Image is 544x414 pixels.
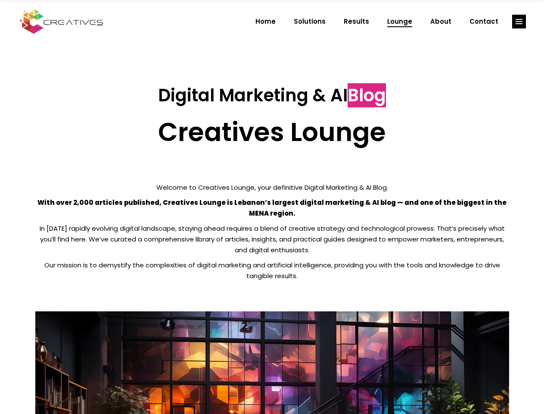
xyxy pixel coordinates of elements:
img: Creatives [18,8,105,35]
span: Blog [348,83,386,107]
a: Lounge [378,10,421,33]
h2: Creatives Lounge [35,116,509,147]
a: Home [246,10,285,33]
span: Lounge [387,10,412,33]
a: Solutions [285,10,335,33]
span: Solutions [294,10,326,33]
p: Welcome to Creatives Lounge, your definitive Digital Marketing & AI Blog. [35,182,509,193]
a: Contact [460,10,507,33]
h3: Digital Marketing & AI [35,85,509,106]
span: Contact [469,10,498,33]
span: Home [255,10,276,33]
p: Our mission is to demystify the complexities of digital marketing and artificial intelligence, pr... [35,260,509,281]
strong: With over 2,000 articles published, Creatives Lounge is Lebanon’s largest digital marketing & AI ... [37,198,507,218]
a: About [421,10,460,33]
span: About [430,10,451,33]
span: Results [344,10,369,33]
a: link [512,15,526,28]
a: Results [335,10,378,33]
p: In [DATE] rapidly evolving digital landscape, staying ahead requires a blend of creative strategy... [35,223,509,255]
